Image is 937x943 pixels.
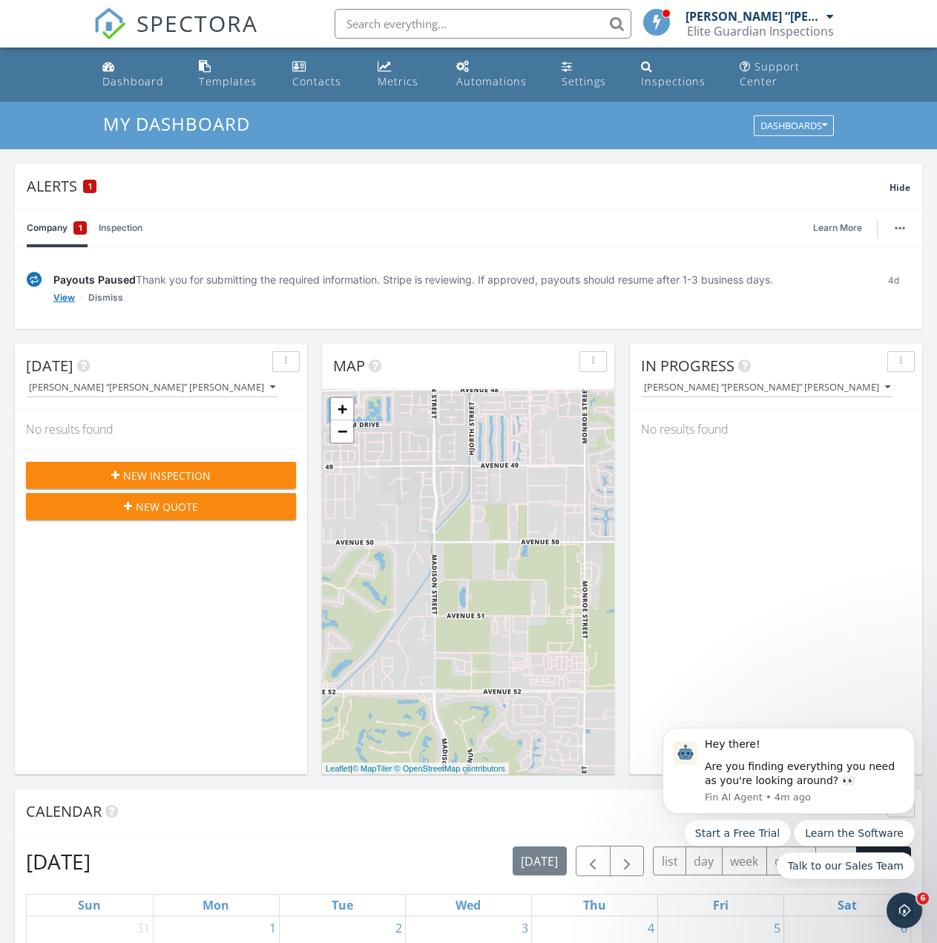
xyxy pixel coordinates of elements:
[641,356,734,376] span: In Progress
[395,764,505,773] a: © OpenStreetMap contributors
[193,53,274,96] a: Templates
[580,895,609,916] a: Thursday
[813,221,871,235] a: Learn More
[137,7,258,39] span: SPECTORA
[134,916,153,940] a: Go to August 31, 2025
[895,226,905,229] img: ellipsis-632cfdd7c38ec3a7d453.svg
[88,290,123,305] a: Dismiss
[519,916,531,940] a: Go to September 3, 2025
[75,895,104,916] a: Sunday
[27,272,42,287] img: under-review-2fe708636b114a7f4b8d.svg
[329,895,356,916] a: Tuesday
[513,846,567,875] button: [DATE]
[630,409,922,449] div: No results found
[103,111,250,136] span: My Dashboard
[286,53,361,96] a: Contacts
[644,382,890,393] div: [PERSON_NAME] “[PERSON_NAME]” [PERSON_NAME]
[96,53,181,96] a: Dashboard
[88,181,92,192] span: 1
[887,893,922,928] iframe: Intercom live chat
[453,895,484,916] a: Wednesday
[53,272,865,287] div: Thank you for submitting the required information. Stripe is reviewing. If approved, payouts shou...
[26,801,102,821] span: Calendar
[641,74,706,88] div: Inspections
[687,24,834,39] div: Elite Guardian Inspections
[331,398,353,420] a: Zoom in
[93,20,258,51] a: SPECTORA
[562,74,606,88] div: Settings
[610,846,645,876] button: Next month
[326,764,350,773] a: Leaflet
[641,378,893,398] button: [PERSON_NAME] “[PERSON_NAME]” [PERSON_NAME]
[917,893,929,904] span: 6
[352,764,392,773] a: © MapTiler
[102,74,164,88] div: Dashboard
[333,356,365,376] span: Map
[26,356,73,376] span: [DATE]
[890,181,910,194] span: Hide
[760,121,827,131] div: Dashboards
[27,176,890,196] div: Alerts
[53,290,75,305] a: View
[372,53,438,96] a: Metrics
[456,74,527,88] div: Automations
[26,462,296,489] button: New Inspection
[26,378,278,398] button: [PERSON_NAME] “[PERSON_NAME]” [PERSON_NAME]
[635,53,722,96] a: Inspections
[136,499,198,515] span: New Quote
[335,9,631,39] input: Search everything...
[15,409,307,449] div: No results found
[29,382,275,393] div: [PERSON_NAME] “[PERSON_NAME]” [PERSON_NAME]
[331,420,353,443] a: Zoom out
[322,763,509,775] div: |
[26,846,91,876] h2: [DATE]
[640,714,937,888] iframe: Intercom notifications message
[835,895,860,916] a: Saturday
[199,74,257,88] div: Templates
[771,916,783,940] a: Go to September 5, 2025
[93,7,126,40] img: The Best Home Inspection Software - Spectora
[99,209,142,247] a: Inspection
[53,273,136,286] span: Payouts Paused
[877,272,910,305] div: 4d
[686,9,823,24] div: [PERSON_NAME] “[PERSON_NAME]” [PERSON_NAME]
[27,209,87,247] a: Company
[26,493,296,520] button: New Quote
[734,53,841,96] a: Support Center
[556,53,622,96] a: Settings
[79,221,82,235] span: 1
[450,53,544,96] a: Automations (Basic)
[378,74,418,88] div: Metrics
[392,916,405,940] a: Go to September 2, 2025
[266,916,279,940] a: Go to September 1, 2025
[200,895,232,916] a: Monday
[576,846,611,876] button: Previous month
[123,468,211,483] span: New Inspection
[645,916,657,940] a: Go to September 4, 2025
[740,59,800,88] div: Support Center
[754,116,834,137] button: Dashboards
[710,895,731,916] a: Friday
[292,74,341,88] div: Contacts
